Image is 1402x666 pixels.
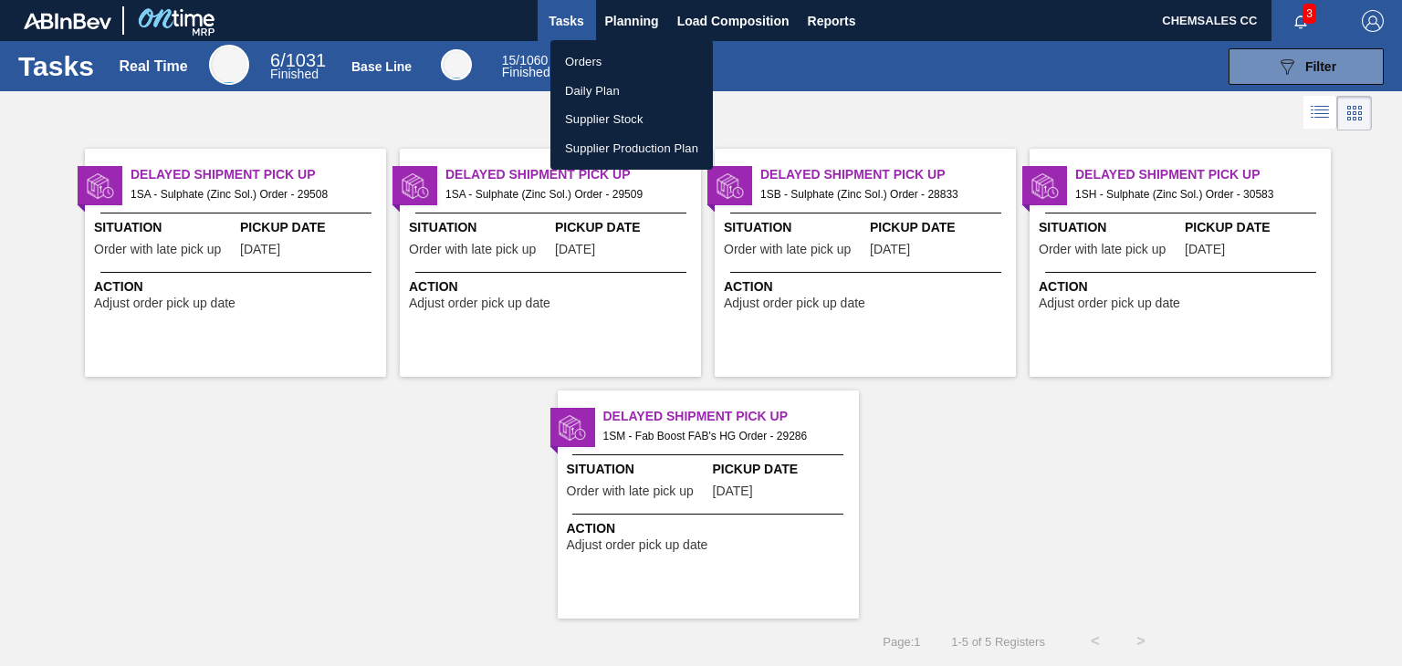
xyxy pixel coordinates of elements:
[550,77,713,106] a: Daily Plan
[550,105,713,134] a: Supplier Stock
[550,134,713,163] a: Supplier Production Plan
[550,47,713,77] a: Orders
